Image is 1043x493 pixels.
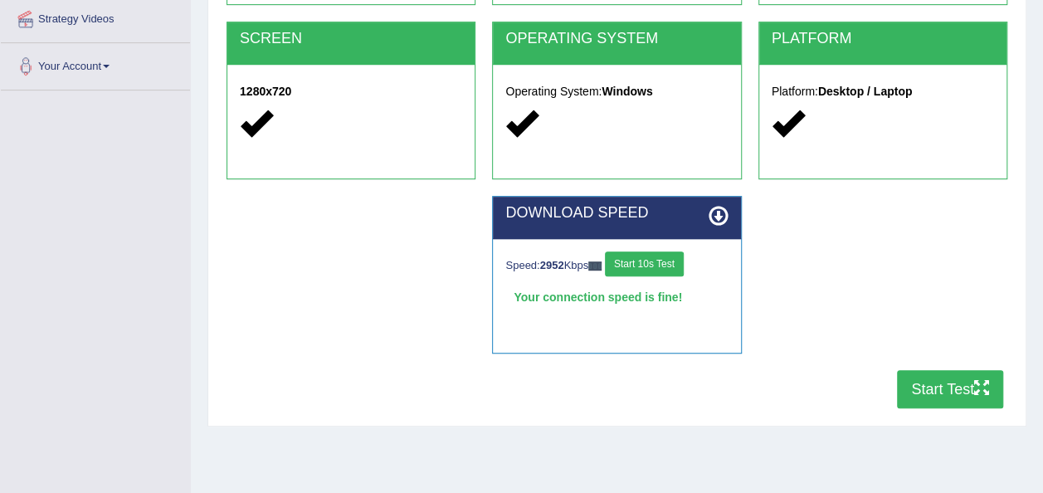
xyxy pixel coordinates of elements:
img: ajax-loader-fb-connection.gif [588,261,602,271]
button: Start 10s Test [605,251,684,276]
div: Speed: Kbps [505,251,728,281]
a: Your Account [1,43,190,85]
button: Start Test [897,370,1003,408]
h2: DOWNLOAD SPEED [505,205,728,222]
strong: 1280x720 [240,85,291,98]
h2: SCREEN [240,31,462,47]
strong: Desktop / Laptop [818,85,913,98]
strong: 2952 [540,259,564,271]
div: Your connection speed is fine! [505,285,728,310]
h5: Operating System: [505,85,728,98]
h5: Platform: [772,85,994,98]
strong: Windows [602,85,652,98]
h2: PLATFORM [772,31,994,47]
h2: OPERATING SYSTEM [505,31,728,47]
